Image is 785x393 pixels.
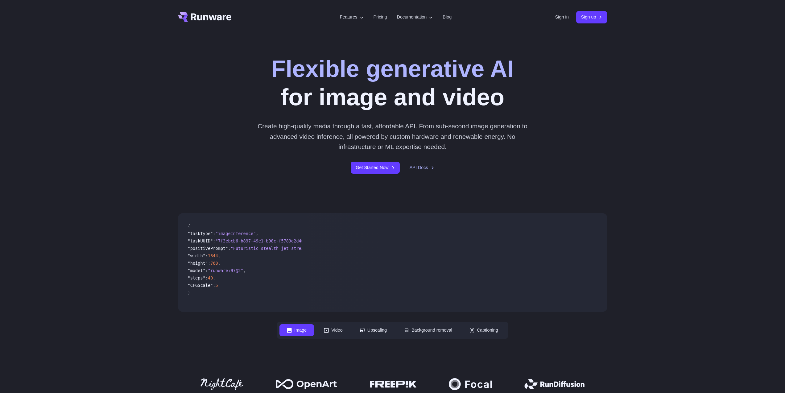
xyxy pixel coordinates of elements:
a: Sign in [555,14,569,21]
span: : [205,275,208,280]
span: , [256,231,258,236]
span: , [243,268,246,273]
span: "imageInference" [216,231,256,236]
span: : [213,231,215,236]
a: Go to / [178,12,232,22]
button: Captioning [462,324,506,336]
span: 5 [216,283,218,288]
a: Blog [443,14,452,21]
button: Upscaling [353,324,394,336]
button: Video [316,324,350,336]
span: "model" [188,268,205,273]
span: "7f3ebcb6-b897-49e1-b98c-f5789d2d40d7" [216,238,312,243]
span: } [188,290,190,295]
span: "runware:97@2" [208,268,243,273]
a: Get Started Now [351,162,399,174]
span: : [213,283,215,288]
span: , [213,275,215,280]
span: : [213,238,215,243]
span: , [218,253,221,258]
label: Documentation [397,14,433,21]
span: : [205,268,208,273]
span: "Futuristic stealth jet streaking through a neon-lit cityscape with glowing purple exhaust" [231,246,461,251]
span: 1344 [208,253,218,258]
h1: for image and video [271,54,514,111]
span: , [218,261,221,266]
label: Features [340,14,364,21]
span: "taskUUID" [188,238,213,243]
span: 40 [208,275,213,280]
a: Pricing [374,14,387,21]
span: "steps" [188,275,205,280]
span: "positivePrompt" [188,246,228,251]
span: : [228,246,230,251]
span: : [205,253,208,258]
span: "CFGScale" [188,283,213,288]
span: { [188,224,190,229]
button: Background removal [397,324,460,336]
strong: Flexible generative AI [271,55,514,82]
button: Image [279,324,314,336]
p: Create high-quality media through a fast, affordable API. From sub-second image generation to adv... [255,121,530,152]
span: : [208,261,210,266]
span: "height" [188,261,208,266]
span: "taskType" [188,231,213,236]
span: 768 [210,261,218,266]
a: Sign up [576,11,607,23]
span: "width" [188,253,205,258]
a: API Docs [410,164,434,171]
